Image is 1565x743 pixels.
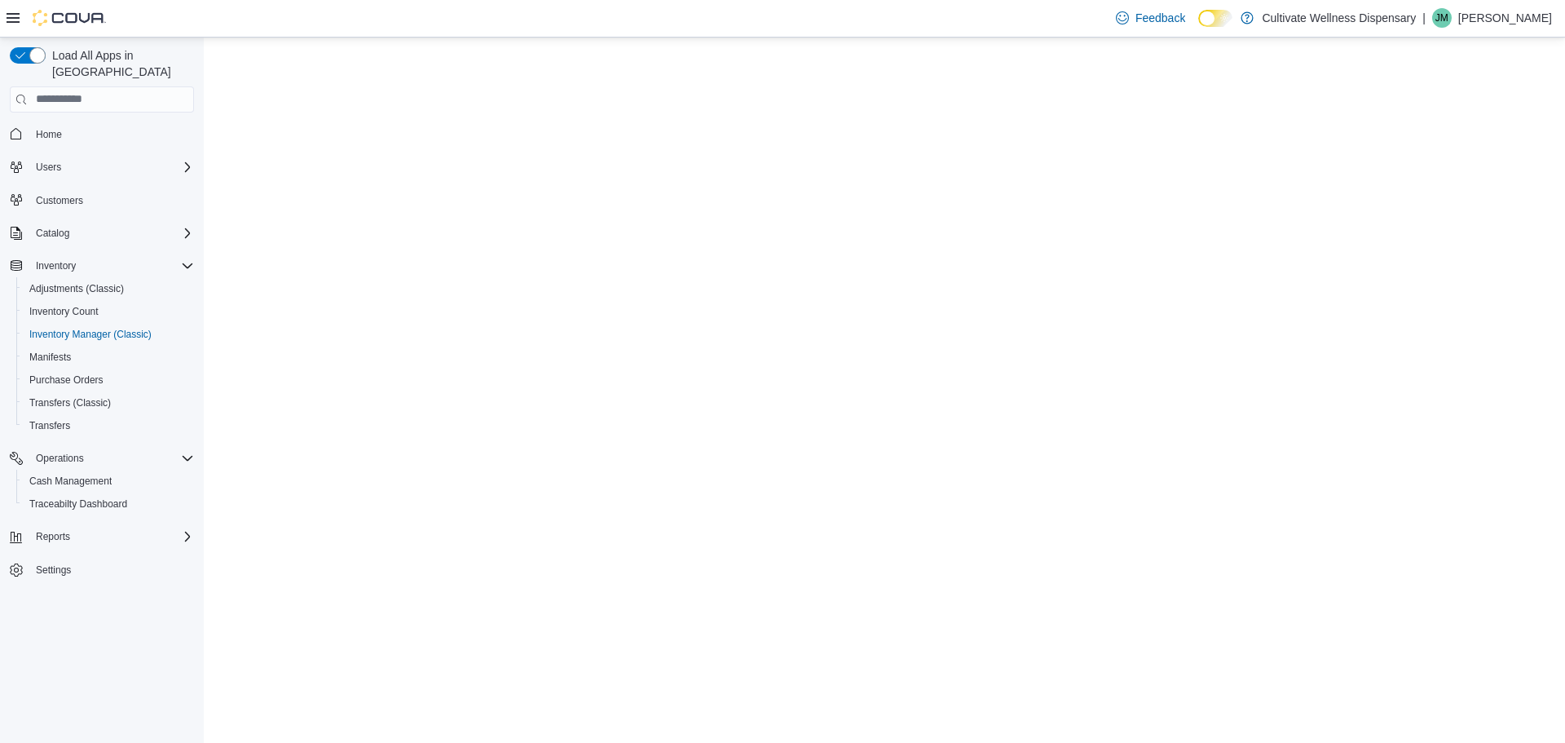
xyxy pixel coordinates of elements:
[36,530,70,543] span: Reports
[23,302,194,321] span: Inventory Count
[36,564,71,577] span: Settings
[23,370,194,390] span: Purchase Orders
[29,191,90,210] a: Customers
[23,370,110,390] a: Purchase Orders
[16,346,201,369] button: Manifests
[29,305,99,318] span: Inventory Count
[23,279,130,299] a: Adjustments (Classic)
[3,156,201,179] button: Users
[29,190,194,210] span: Customers
[23,471,118,491] a: Cash Management
[3,525,201,548] button: Reports
[23,347,194,367] span: Manifests
[29,223,76,243] button: Catalog
[3,188,201,212] button: Customers
[36,227,69,240] span: Catalog
[1198,10,1232,27] input: Dark Mode
[1458,8,1552,28] p: [PERSON_NAME]
[23,279,194,299] span: Adjustments (Classic)
[16,470,201,493] button: Cash Management
[23,393,117,413] a: Transfers (Classic)
[16,369,201,391] button: Purchase Orders
[10,116,194,625] nav: Complex example
[29,498,127,511] span: Traceabilty Dashboard
[33,10,106,26] img: Cova
[29,419,70,432] span: Transfers
[23,325,158,344] a: Inventory Manager (Classic)
[29,125,68,144] a: Home
[29,475,112,488] span: Cash Management
[29,559,194,580] span: Settings
[29,157,68,177] button: Users
[3,222,201,245] button: Catalog
[29,527,77,546] button: Reports
[1422,8,1426,28] p: |
[1432,8,1452,28] div: Jeff Moore
[1109,2,1192,34] a: Feedback
[36,259,76,272] span: Inventory
[29,282,124,295] span: Adjustments (Classic)
[16,414,201,437] button: Transfers
[29,124,194,144] span: Home
[29,449,194,468] span: Operations
[36,194,83,207] span: Customers
[29,527,194,546] span: Reports
[29,328,152,341] span: Inventory Manager (Classic)
[16,391,201,414] button: Transfers (Classic)
[3,447,201,470] button: Operations
[36,128,62,141] span: Home
[36,161,61,174] span: Users
[23,416,77,436] a: Transfers
[23,302,105,321] a: Inventory Count
[29,157,194,177] span: Users
[16,323,201,346] button: Inventory Manager (Classic)
[29,560,77,580] a: Settings
[46,47,194,80] span: Load All Apps in [GEOGRAPHIC_DATA]
[23,393,194,413] span: Transfers (Classic)
[1198,27,1199,28] span: Dark Mode
[29,223,194,243] span: Catalog
[36,452,84,465] span: Operations
[29,396,111,409] span: Transfers (Classic)
[23,416,194,436] span: Transfers
[29,256,82,276] button: Inventory
[1435,8,1448,28] span: JM
[29,351,71,364] span: Manifests
[3,122,201,146] button: Home
[1135,10,1185,26] span: Feedback
[23,494,134,514] a: Traceabilty Dashboard
[29,256,194,276] span: Inventory
[23,325,194,344] span: Inventory Manager (Classic)
[23,471,194,491] span: Cash Management
[3,558,201,582] button: Settings
[16,277,201,300] button: Adjustments (Classic)
[16,300,201,323] button: Inventory Count
[1262,8,1416,28] p: Cultivate Wellness Dispensary
[23,494,194,514] span: Traceabilty Dashboard
[29,374,104,387] span: Purchase Orders
[23,347,77,367] a: Manifests
[3,254,201,277] button: Inventory
[16,493,201,515] button: Traceabilty Dashboard
[29,449,90,468] button: Operations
